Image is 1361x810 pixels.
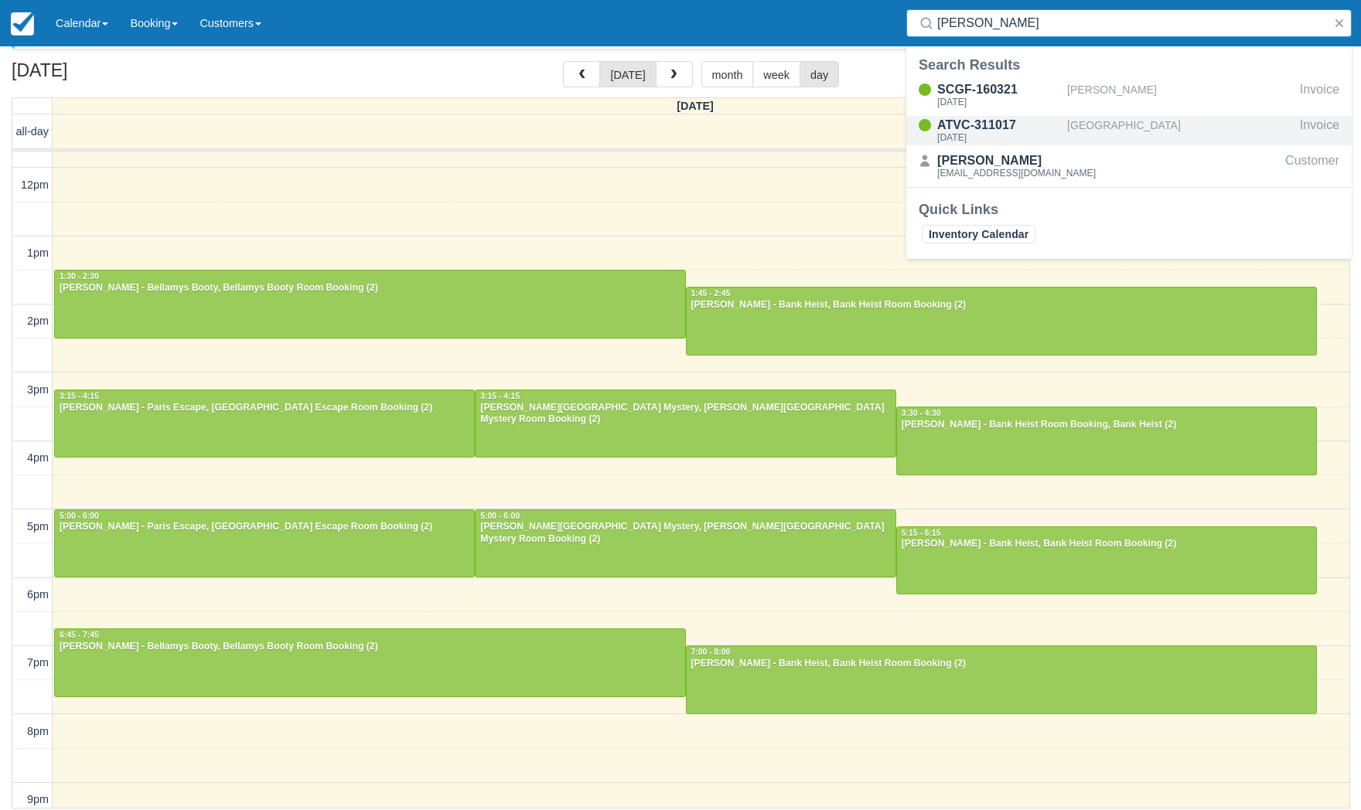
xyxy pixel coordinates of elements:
[906,116,1352,145] a: ATVC-311017[DATE][GEOGRAPHIC_DATA]Invoice
[896,526,1317,594] a: 5:15 - 6:15[PERSON_NAME] - Bank Heist, Bank Heist Room Booking (2)
[27,383,49,396] span: 3pm
[27,656,49,669] span: 7pm
[902,409,941,417] span: 3:30 - 4:30
[27,793,49,805] span: 9pm
[937,116,1061,134] div: ATVC-311017
[1067,80,1294,110] div: [PERSON_NAME]
[475,390,895,458] a: 3:15 - 4:15[PERSON_NAME][GEOGRAPHIC_DATA] Mystery, [PERSON_NAME][GEOGRAPHIC_DATA] Mystery Room Bo...
[27,520,49,533] span: 5pm
[686,287,1318,355] a: 1:45 - 2:45[PERSON_NAME] - Bank Heist, Bank Heist Room Booking (2)
[479,402,891,427] div: [PERSON_NAME][GEOGRAPHIC_DATA] Mystery, [PERSON_NAME][GEOGRAPHIC_DATA] Mystery Room Booking (2)
[752,61,800,87] button: week
[937,9,1327,37] input: Search ( / )
[27,451,49,464] span: 4pm
[1300,80,1339,110] div: Invoice
[59,402,470,414] div: [PERSON_NAME] - Paris Escape, [GEOGRAPHIC_DATA] Escape Room Booking (2)
[906,151,1352,181] a: [PERSON_NAME][EMAIL_ADDRESS][DOMAIN_NAME]Customer
[701,61,754,87] button: month
[919,200,1339,219] div: Quick Links
[54,509,475,577] a: 5:00 - 6:00[PERSON_NAME] - Paris Escape, [GEOGRAPHIC_DATA] Escape Room Booking (2)
[1285,151,1339,181] div: Customer
[922,225,1035,243] a: Inventory Calendar
[27,725,49,737] span: 8pm
[12,61,207,90] h2: [DATE]
[901,419,1312,431] div: [PERSON_NAME] - Bank Heist Room Booking, Bank Heist (2)
[902,529,941,537] span: 5:15 - 6:15
[480,512,520,520] span: 5:00 - 6:00
[1067,116,1294,145] div: [GEOGRAPHIC_DATA]
[937,80,1061,99] div: SCGF-160321
[475,509,895,577] a: 5:00 - 6:00[PERSON_NAME][GEOGRAPHIC_DATA] Mystery, [PERSON_NAME][GEOGRAPHIC_DATA] Mystery Room Bo...
[59,641,681,653] div: [PERSON_NAME] - Bellamys Booty, Bellamys Booty Room Booking (2)
[54,270,686,338] a: 1:30 - 2:30[PERSON_NAME] - Bellamys Booty, Bellamys Booty Room Booking (2)
[59,282,681,294] div: [PERSON_NAME] - Bellamys Booty, Bellamys Booty Room Booking (2)
[11,12,34,36] img: checkfront-main-nav-mini-logo.png
[937,168,1096,178] div: [EMAIL_ADDRESS][DOMAIN_NAME]
[480,392,520,400] span: 3:15 - 4:15
[937,97,1061,107] div: [DATE]
[60,631,99,639] span: 6:45 - 7:45
[59,521,470,533] div: [PERSON_NAME] - Paris Escape, [GEOGRAPHIC_DATA] Escape Room Booking (2)
[691,658,1313,670] div: [PERSON_NAME] - Bank Heist, Bank Heist Room Booking (2)
[800,61,839,87] button: day
[479,521,891,546] div: [PERSON_NAME][GEOGRAPHIC_DATA] Mystery, [PERSON_NAME][GEOGRAPHIC_DATA] Mystery Room Booking (2)
[1300,116,1339,145] div: Invoice
[691,299,1313,311] div: [PERSON_NAME] - Bank Heist, Bank Heist Room Booking (2)
[60,272,99,281] span: 1:30 - 2:30
[919,56,1339,74] div: Search Results
[691,648,731,656] span: 7:00 - 8:00
[906,80,1352,110] a: SCGF-160321[DATE][PERSON_NAME]Invoice
[677,100,714,112] span: [DATE]
[21,179,49,191] span: 12pm
[901,538,1312,550] div: [PERSON_NAME] - Bank Heist, Bank Heist Room Booking (2)
[54,390,475,458] a: 3:15 - 4:15[PERSON_NAME] - Paris Escape, [GEOGRAPHIC_DATA] Escape Room Booking (2)
[599,61,656,87] button: [DATE]
[896,407,1317,475] a: 3:30 - 4:30[PERSON_NAME] - Bank Heist Room Booking, Bank Heist (2)
[937,151,1096,170] div: [PERSON_NAME]
[27,247,49,259] span: 1pm
[691,289,731,298] span: 1:45 - 2:45
[54,628,686,696] a: 6:45 - 7:45[PERSON_NAME] - Bellamys Booty, Bellamys Booty Room Booking (2)
[937,133,1061,142] div: [DATE]
[686,645,1318,713] a: 7:00 - 8:00[PERSON_NAME] - Bank Heist, Bank Heist Room Booking (2)
[60,392,99,400] span: 3:15 - 4:15
[16,125,49,138] span: all-day
[60,512,99,520] span: 5:00 - 6:00
[27,315,49,327] span: 2pm
[27,588,49,601] span: 6pm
